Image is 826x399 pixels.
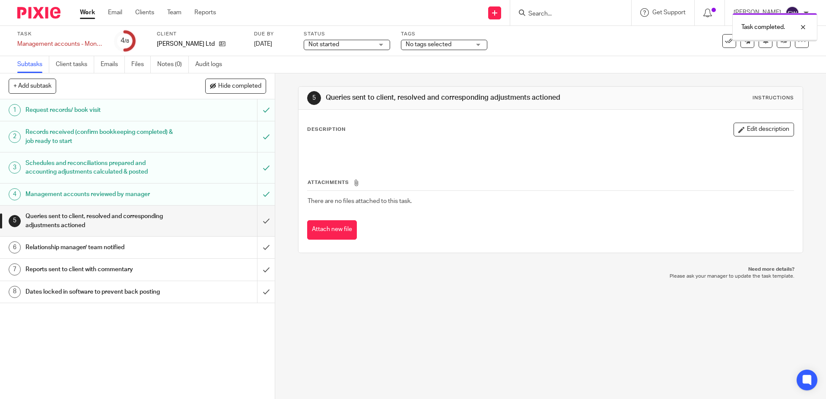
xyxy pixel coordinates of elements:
label: Client [157,31,243,38]
img: Pixie [17,7,60,19]
a: Email [108,8,122,17]
p: Need more details? [307,266,794,273]
label: Status [304,31,390,38]
p: Description [307,126,346,133]
div: 6 [9,241,21,253]
div: 5 [307,91,321,105]
p: Task completed. [741,23,785,32]
div: 8 [9,286,21,298]
span: There are no files attached to this task. [308,198,412,204]
button: Edit description [734,123,794,136]
button: Attach new file [307,220,357,240]
label: Due by [254,31,293,38]
span: Not started [308,41,339,47]
span: Hide completed [218,83,261,90]
a: Work [80,8,95,17]
div: 1 [9,104,21,116]
div: Instructions [753,95,794,101]
a: Emails [101,56,125,73]
h1: Records received (confirm bookkeeping completed) & job ready to start [25,126,174,148]
h1: Queries sent to client, resolved and corresponding adjustments actioned [25,210,174,232]
a: Client tasks [56,56,94,73]
a: Files [131,56,151,73]
a: Reports [194,8,216,17]
div: 3 [9,161,21,174]
a: Clients [135,8,154,17]
h1: Schedules and reconciliations prepared and accounting adjustments calculated & posted [25,157,174,179]
a: Notes (0) [157,56,189,73]
button: + Add subtask [9,79,56,93]
span: No tags selected [406,41,451,47]
p: Please ask your manager to update the task template. [307,273,794,280]
div: 5 [9,215,21,227]
div: 4 [9,188,21,200]
img: svg%3E [785,6,799,20]
h1: Management accounts reviewed by manager [25,188,174,201]
div: 2 [9,131,21,143]
label: Task [17,31,104,38]
a: Audit logs [195,56,229,73]
label: Tags [401,31,487,38]
h1: Relationship manager/ team notified [25,241,174,254]
span: [DATE] [254,41,272,47]
a: Subtasks [17,56,49,73]
p: [PERSON_NAME] Ltd [157,40,215,48]
div: 4 [121,36,129,46]
a: Team [167,8,181,17]
div: Management accounts - Monthly [17,40,104,48]
h1: Dates locked in software to prevent back posting [25,285,174,298]
small: /8 [124,39,129,44]
button: Hide completed [205,79,266,93]
h1: Reports sent to client with commentary [25,263,174,276]
h1: Queries sent to client, resolved and corresponding adjustments actioned [326,93,569,102]
div: 7 [9,263,21,275]
span: Attachments [308,180,349,185]
h1: Request records/ book visit [25,104,174,117]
